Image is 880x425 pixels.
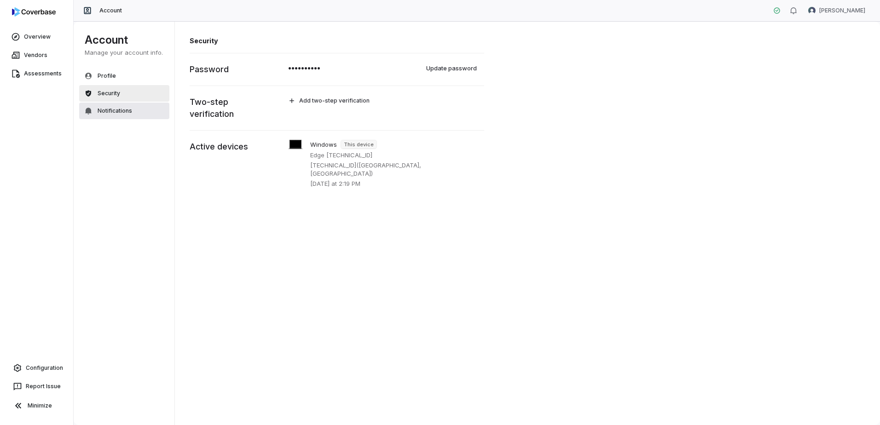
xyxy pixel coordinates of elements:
[79,85,169,102] button: Security
[4,360,69,376] a: Configuration
[12,7,56,17] img: logo-D7KZi-bG.svg
[79,68,169,84] button: Profile
[4,378,69,395] button: Report Issue
[190,96,272,120] p: Two-step verification
[310,151,372,159] p: Edge [TECHNICAL_ID]
[24,70,62,77] span: Assessments
[190,141,248,153] p: Active devices
[310,179,360,188] p: [DATE] at 2:19 PM
[24,33,51,40] span: Overview
[98,90,120,97] span: Security
[24,52,47,59] span: Vendors
[98,107,132,115] span: Notifications
[190,36,484,46] h1: Security
[310,161,482,178] p: [TECHNICAL_ID] ( [GEOGRAPHIC_DATA], [GEOGRAPHIC_DATA] )
[85,33,164,47] h1: Account
[79,103,169,119] button: Notifications
[288,63,320,74] p: ••••••••••
[422,61,482,75] button: Update password
[26,383,61,390] span: Report Issue
[819,7,865,14] span: [PERSON_NAME]
[190,63,229,75] p: Password
[808,7,816,14] img: Brian Anderson avatar
[98,72,116,80] span: Profile
[26,364,63,372] span: Configuration
[284,93,484,108] button: Add two-step verification
[310,140,337,149] p: Windows
[2,29,71,45] a: Overview
[4,396,69,415] button: Minimize
[2,65,71,82] a: Assessments
[2,47,71,63] a: Vendors
[99,7,122,14] span: Account
[299,97,370,104] span: Add two-step verification
[85,48,164,57] p: Manage your account info.
[803,4,871,17] button: Brian Anderson avatar[PERSON_NAME]
[341,140,376,149] span: This device
[28,402,52,409] span: Minimize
